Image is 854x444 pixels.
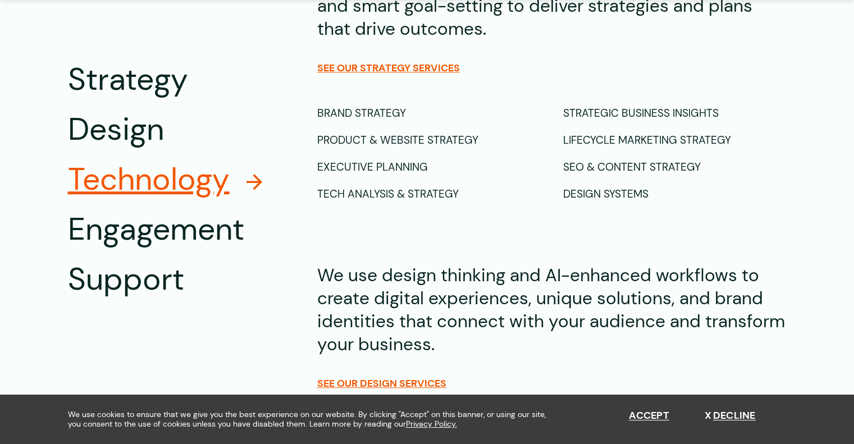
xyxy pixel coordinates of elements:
[317,62,460,74] a: See our Strategy Services
[68,209,244,249] span: Engagement
[563,181,787,208] div: Design Systems
[68,109,164,149] span: Design
[317,377,446,390] a: See our Design Services
[68,109,279,149] a: Design
[563,100,787,127] div: Strategic Business Insights
[68,410,556,429] span: We use cookies to ensure that we give you the best experience on our website. By clicking "Accept...
[317,181,541,208] div: Tech Analysis & Strategy
[68,159,230,199] span: Technology
[68,59,188,99] span: Strategy
[68,159,279,199] a: Technology
[68,59,279,99] a: Strategy
[317,154,541,181] div: Executive Planning
[317,100,541,127] div: Brand Strategy
[705,410,756,422] button: Decline
[629,410,669,422] button: Accept
[406,419,457,429] a: Privacy Policy.
[563,154,787,181] div: SEO & Content Strategy
[68,259,279,299] a: Support
[563,127,787,154] div: Lifecycle Marketing Strategy
[68,209,279,249] a: Engagement
[68,259,184,299] span: Support
[317,264,787,356] h2: We use design thinking and AI-enhanced workflows to create digital experiences, unique solutions,...
[317,127,541,154] div: Product & Website Strategy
